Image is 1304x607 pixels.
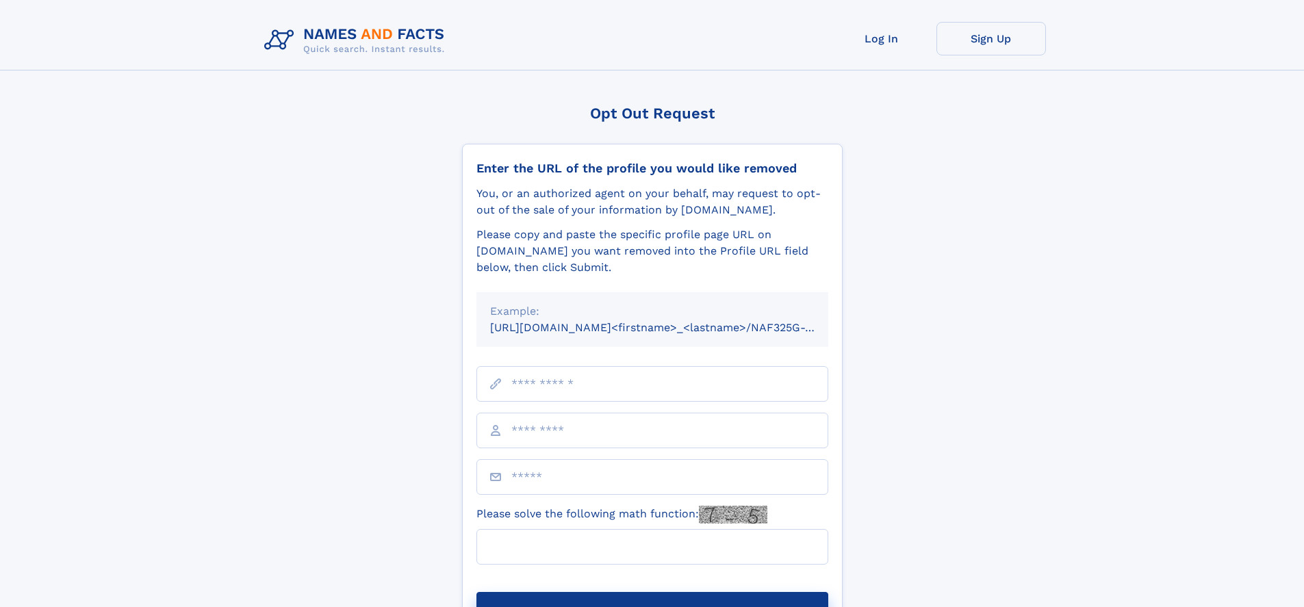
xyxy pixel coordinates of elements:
[462,105,843,122] div: Opt Out Request
[827,22,936,55] a: Log In
[259,22,456,59] img: Logo Names and Facts
[476,506,767,524] label: Please solve the following math function:
[936,22,1046,55] a: Sign Up
[476,185,828,218] div: You, or an authorized agent on your behalf, may request to opt-out of the sale of your informatio...
[476,227,828,276] div: Please copy and paste the specific profile page URL on [DOMAIN_NAME] you want removed into the Pr...
[476,161,828,176] div: Enter the URL of the profile you would like removed
[490,321,854,334] small: [URL][DOMAIN_NAME]<firstname>_<lastname>/NAF325G-xxxxxxxx
[490,303,815,320] div: Example:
